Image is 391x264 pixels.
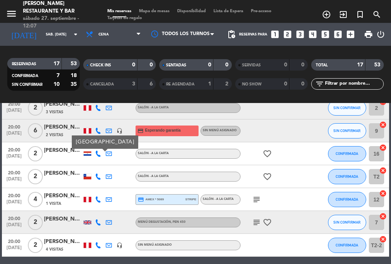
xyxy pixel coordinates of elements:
strong: 0 [284,81,287,87]
span: [DATE] [5,200,24,208]
span: 20:00 [5,168,24,177]
span: TOTAL [316,63,328,67]
span: Mis reservas [103,9,135,13]
span: CONFIRMADA [336,151,358,156]
strong: 0 [208,62,211,68]
span: 2 [28,100,43,116]
span: [DATE] [5,154,24,163]
strong: 17 [357,62,363,68]
i: looks_3 [295,29,305,39]
i: [DATE] [6,27,42,42]
i: arrow_drop_down [71,30,80,39]
i: filter_list [315,79,324,89]
span: Mapa de mesas [135,9,173,13]
span: 2 [28,215,43,230]
div: sábado 27. septiembre - 12:07 [23,15,92,30]
span: stripe [185,197,196,202]
div: LOG OUT [376,23,385,46]
strong: 0 [225,62,230,68]
div: [GEOGRAPHIC_DATA] [72,135,138,149]
strong: 53 [374,62,382,68]
span: Salón - A la carta [138,175,169,178]
span: Sin menú asignado [138,243,172,246]
span: SERVIDAS [242,63,261,67]
strong: 10 [53,82,60,87]
span: 4 [28,192,43,207]
i: favorite_border [263,172,272,181]
span: SENTADAS [166,63,186,67]
span: CONFIRMADA [336,174,358,179]
i: looks_5 [320,29,330,39]
i: cancel [379,144,387,151]
span: , PEN 450 [171,221,186,224]
strong: 17 [53,61,60,66]
span: CONFIRMADA [12,74,38,78]
span: RE AGENDADA [166,82,194,86]
strong: 53 [71,61,78,66]
span: 20:00 [5,237,24,245]
span: pending_actions [227,30,236,39]
i: add_box [346,29,355,39]
span: Cena [99,32,109,37]
span: Esperando garantía [145,127,181,134]
span: 20:00 [5,145,24,154]
i: looks_one [270,29,280,39]
i: headset_mic [116,242,123,248]
strong: 35 [71,82,78,87]
span: 2 [28,238,43,253]
strong: 0 [301,62,306,68]
i: looks_6 [333,29,343,39]
span: Salón - A la carta [138,106,169,109]
span: 20:00 [5,191,24,200]
span: Salón - A la carta [203,198,234,201]
i: credit_card [137,128,144,134]
i: exit_to_app [339,10,348,19]
span: CANCELADA [90,82,114,86]
span: WALK IN [335,8,352,21]
span: RESERVAR MESA [318,8,335,21]
i: menu [6,8,17,19]
span: NO SHOW [242,82,262,86]
i: subject [252,218,261,227]
span: Menú degustación [138,221,186,224]
span: 1 Visita [46,201,61,207]
span: Tarjetas de regalo [103,16,146,20]
span: Sin menú asignado [203,129,237,132]
span: 4 Visitas [46,246,63,253]
span: Salón - A la carta [138,152,169,155]
span: amex * 5089 [138,196,164,203]
span: Lista de Espera [210,9,247,13]
i: credit_card [138,196,144,203]
input: Filtrar por nombre... [324,80,383,88]
span: SIN CONFIRMAR [333,106,360,110]
strong: 6 [150,81,154,87]
span: Reserva especial [352,8,368,21]
strong: 2 [225,81,230,87]
span: 3 Visitas [46,109,63,115]
span: 20:00 [5,99,24,108]
strong: 0 [132,62,135,68]
span: 20:00 [5,122,24,131]
span: [DATE] [5,108,24,117]
strong: 3 [132,81,135,87]
span: [DATE] [5,222,24,231]
span: 2 [28,169,43,184]
i: turned_in_not [355,10,365,19]
span: Pre-acceso [247,9,275,13]
i: favorite_border [263,218,272,227]
i: cancel [379,167,387,174]
i: favorite_border [263,149,272,158]
span: [DATE] [5,177,24,185]
span: [DATE] [5,245,24,254]
span: SIN CONFIRMAR [12,83,42,87]
span: 2 Visitas [46,132,63,138]
strong: 0 [150,62,154,68]
span: SIN CONFIRMAR [333,220,360,224]
strong: 0 [284,62,287,68]
span: 6 [28,123,43,138]
i: add_circle_outline [322,10,331,19]
div: [PERSON_NAME] [44,169,82,178]
i: looks_two [283,29,292,39]
span: Reservas para [239,32,267,37]
span: BUSCAR [368,8,385,21]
